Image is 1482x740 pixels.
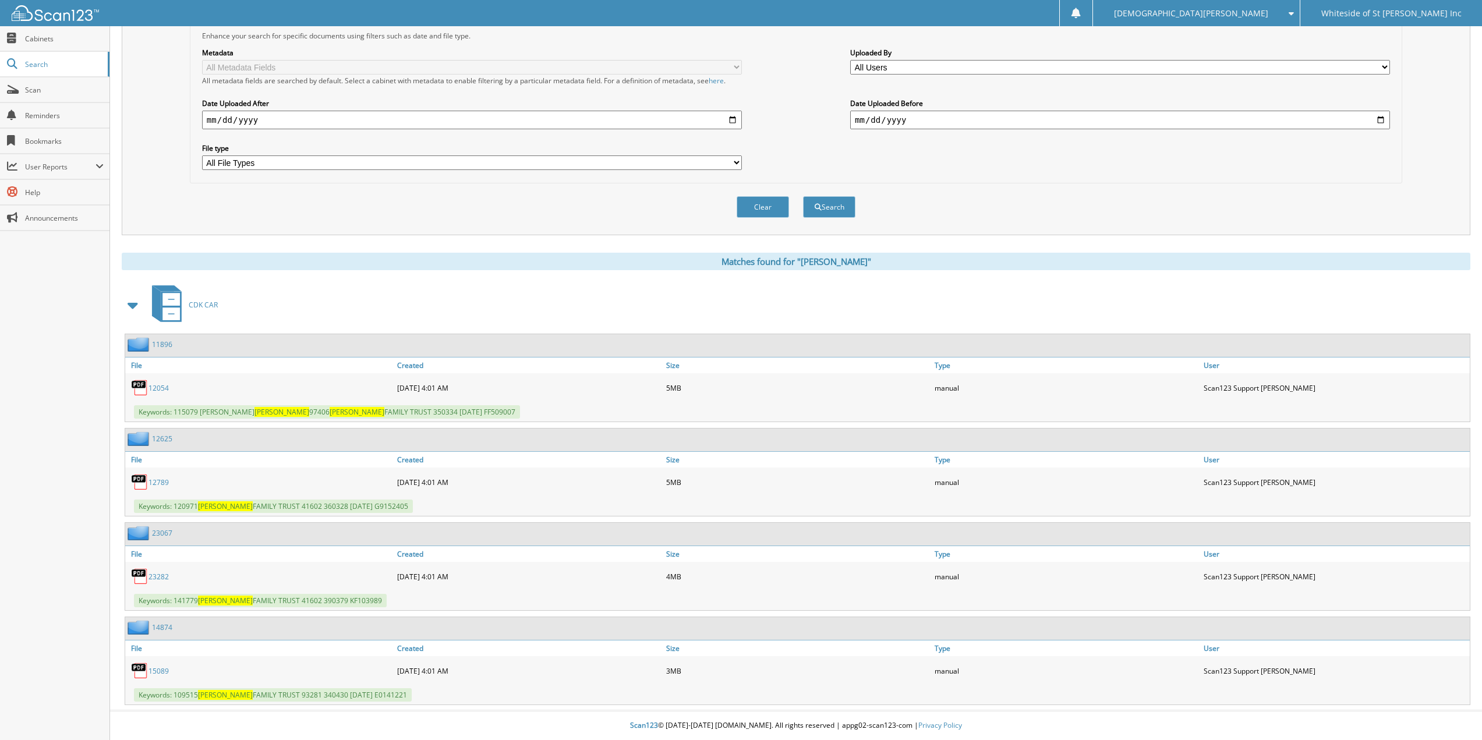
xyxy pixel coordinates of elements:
[198,596,253,606] span: [PERSON_NAME]
[1424,684,1482,740] iframe: Chat Widget
[394,546,663,562] a: Created
[932,452,1201,468] a: Type
[918,720,962,730] a: Privacy Policy
[25,59,102,69] span: Search
[128,431,152,446] img: folder2.png
[128,620,152,635] img: folder2.png
[131,379,148,396] img: PDF.png
[663,659,932,682] div: 3MB
[850,98,1390,108] label: Date Uploaded Before
[12,5,99,21] img: scan123-logo-white.svg
[394,376,663,399] div: [DATE] 4:01 AM
[148,572,169,582] a: 23282
[198,501,253,511] span: [PERSON_NAME]
[1201,565,1470,588] div: Scan123 Support [PERSON_NAME]
[1201,452,1470,468] a: User
[394,470,663,494] div: [DATE] 4:01 AM
[25,162,96,172] span: User Reports
[663,640,932,656] a: Size
[122,253,1470,270] div: Matches found for "[PERSON_NAME]"
[134,405,520,419] span: Keywords: 115079 [PERSON_NAME] 97406 FAMILY TRUST 350334 [DATE] FF509007
[663,470,932,494] div: 5MB
[202,98,742,108] label: Date Uploaded After
[152,622,172,632] a: 14874
[25,85,104,95] span: Scan
[932,640,1201,656] a: Type
[1201,357,1470,373] a: User
[198,690,253,700] span: [PERSON_NAME]
[25,34,104,44] span: Cabinets
[254,407,309,417] span: [PERSON_NAME]
[1201,470,1470,494] div: Scan123 Support [PERSON_NAME]
[663,376,932,399] div: 5MB
[202,48,742,58] label: Metadata
[128,337,152,352] img: folder2.png
[196,31,1396,41] div: Enhance your search for specific documents using filters such as date and file type.
[1201,546,1470,562] a: User
[134,594,387,607] span: Keywords: 141779 FAMILY TRUST 41602 390379 KF103989
[709,76,724,86] a: here
[932,357,1201,373] a: Type
[394,565,663,588] div: [DATE] 4:01 AM
[152,434,172,444] a: 12625
[932,470,1201,494] div: manual
[330,407,384,417] span: [PERSON_NAME]
[663,565,932,588] div: 4MB
[1201,640,1470,656] a: User
[932,546,1201,562] a: Type
[803,196,855,218] button: Search
[202,76,742,86] div: All metadata fields are searched by default. Select a cabinet with metadata to enable filtering b...
[1321,10,1462,17] span: Whiteside of St [PERSON_NAME] Inc
[148,383,169,393] a: 12054
[125,357,394,373] a: File
[394,452,663,468] a: Created
[394,357,663,373] a: Created
[25,213,104,223] span: Announcements
[152,528,172,538] a: 23067
[125,546,394,562] a: File
[25,111,104,121] span: Reminders
[394,640,663,656] a: Created
[128,526,152,540] img: folder2.png
[148,477,169,487] a: 12789
[145,282,218,328] a: CDK CAR
[131,662,148,679] img: PDF.png
[125,452,394,468] a: File
[25,136,104,146] span: Bookmarks
[850,48,1390,58] label: Uploaded By
[189,300,218,310] span: CDK CAR
[25,187,104,197] span: Help
[134,500,413,513] span: Keywords: 120971 FAMILY TRUST 41602 360328 [DATE] G9152405
[125,640,394,656] a: File
[148,666,169,676] a: 15089
[202,111,742,129] input: start
[394,659,663,682] div: [DATE] 4:01 AM
[932,659,1201,682] div: manual
[850,111,1390,129] input: end
[202,143,742,153] label: File type
[663,357,932,373] a: Size
[131,473,148,491] img: PDF.png
[1201,376,1470,399] div: Scan123 Support [PERSON_NAME]
[932,376,1201,399] div: manual
[110,711,1482,740] div: © [DATE]-[DATE] [DOMAIN_NAME]. All rights reserved | appg02-scan123-com |
[1114,10,1268,17] span: [DEMOGRAPHIC_DATA][PERSON_NAME]
[134,688,412,702] span: Keywords: 109515 FAMILY TRUST 93281 340430 [DATE] E0141221
[663,452,932,468] a: Size
[630,720,658,730] span: Scan123
[131,568,148,585] img: PDF.png
[737,196,789,218] button: Clear
[152,339,172,349] a: 11896
[663,546,932,562] a: Size
[932,565,1201,588] div: manual
[1201,659,1470,682] div: Scan123 Support [PERSON_NAME]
